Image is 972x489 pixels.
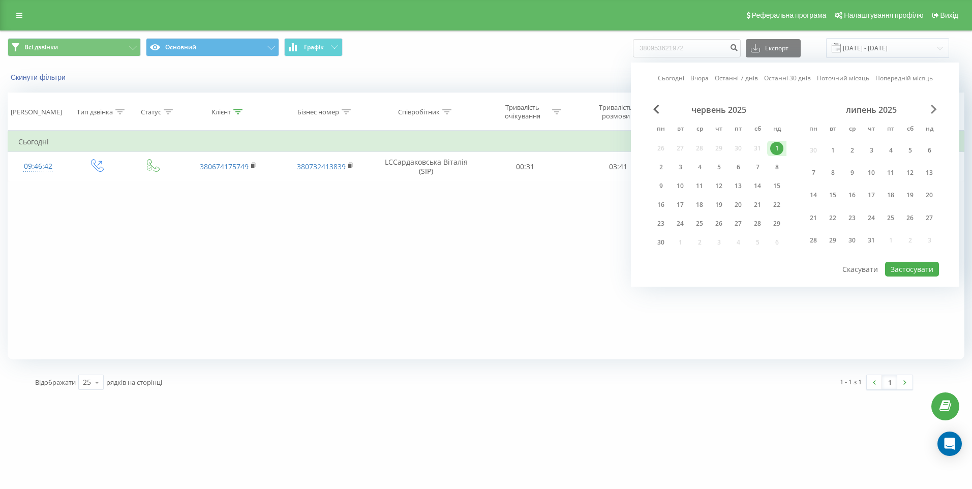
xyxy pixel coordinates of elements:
div: ср 16 лип 2025 р. [842,186,862,205]
div: сб 26 лип 2025 р. [900,208,920,227]
span: Всі дзвінки [24,43,58,51]
div: чт 10 лип 2025 р. [862,163,881,182]
div: чт 5 черв 2025 р. [709,160,728,175]
abbr: п’ятниця [883,122,898,137]
div: 23 [845,211,859,225]
div: вт 17 черв 2025 р. [671,197,690,212]
div: [PERSON_NAME] [11,108,62,116]
div: сб 5 лип 2025 р. [900,141,920,160]
div: нд 8 черв 2025 р. [767,160,786,175]
div: пн 14 лип 2025 р. [804,186,823,205]
abbr: четвер [864,122,879,137]
div: 09:46:42 [18,157,57,176]
div: 10 [674,179,687,193]
span: Next Month [931,105,937,114]
a: Вчора [690,73,709,83]
div: пт 11 лип 2025 р. [881,163,900,182]
abbr: неділя [922,122,937,137]
div: нд 15 черв 2025 р. [767,178,786,194]
span: Відображати [35,378,76,387]
div: 18 [884,189,897,202]
div: 31 [865,234,878,247]
div: ср 30 лип 2025 р. [842,231,862,250]
div: 2 [654,161,667,174]
div: 5 [712,161,725,174]
div: нд 13 лип 2025 р. [920,163,939,182]
div: сб 28 черв 2025 р. [748,216,767,231]
div: чт 24 лип 2025 р. [862,208,881,227]
div: чт 12 черв 2025 р. [709,178,728,194]
div: 16 [654,198,667,211]
div: 27 [732,217,745,230]
div: 20 [732,198,745,211]
a: 1 [882,375,897,389]
td: 00:31 [478,152,572,181]
div: 7 [807,166,820,179]
div: пн 9 черв 2025 р. [651,178,671,194]
div: 4 [693,161,706,174]
div: 26 [903,211,917,225]
div: нд 1 черв 2025 р. [767,141,786,156]
div: 30 [845,234,859,247]
div: 4 [884,144,897,157]
abbr: понеділок [806,122,821,137]
div: 14 [751,179,764,193]
input: Пошук за номером [633,39,741,57]
div: 24 [865,211,878,225]
a: Поточний місяць [817,73,869,83]
div: 8 [826,166,839,179]
div: Статус [141,108,161,116]
button: Скинути фільтри [8,73,71,82]
span: Previous Month [653,105,659,114]
div: пт 20 черв 2025 р. [728,197,748,212]
div: 13 [923,166,936,179]
button: Всі дзвінки [8,38,141,56]
div: 17 [674,198,687,211]
div: вт 8 лип 2025 р. [823,163,842,182]
div: пн 7 лип 2025 р. [804,163,823,182]
div: нд 20 лип 2025 р. [920,186,939,205]
div: Тривалість очікування [495,103,550,120]
div: 20 [923,189,936,202]
div: пт 27 черв 2025 р. [728,216,748,231]
div: 25 [884,211,897,225]
div: Тривалість розмови [589,103,643,120]
div: 1 [826,144,839,157]
div: 9 [845,166,859,179]
div: 1 - 1 з 1 [840,377,862,387]
div: сб 19 лип 2025 р. [900,186,920,205]
div: ср 2 лип 2025 р. [842,141,862,160]
div: 22 [770,198,783,211]
div: чт 19 черв 2025 р. [709,197,728,212]
div: вт 1 лип 2025 р. [823,141,842,160]
span: Налаштування профілю [844,11,923,19]
div: 16 [845,189,859,202]
abbr: п’ятниця [731,122,746,137]
div: 8 [770,161,783,174]
div: 13 [732,179,745,193]
div: 19 [903,189,917,202]
div: 15 [826,189,839,202]
div: пт 18 лип 2025 р. [881,186,900,205]
button: Основний [146,38,279,56]
a: Попередній місяць [875,73,933,83]
td: 03:41 [572,152,665,181]
div: 28 [751,217,764,230]
div: чт 26 черв 2025 р. [709,216,728,231]
div: 29 [770,217,783,230]
div: пт 13 черв 2025 р. [728,178,748,194]
div: Співробітник [398,108,440,116]
div: сб 21 черв 2025 р. [748,197,767,212]
span: Вихід [940,11,958,19]
abbr: вівторок [673,122,688,137]
div: 15 [770,179,783,193]
button: Скасувати [837,262,884,277]
div: чт 31 лип 2025 р. [862,231,881,250]
div: сб 14 черв 2025 р. [748,178,767,194]
div: ср 18 черв 2025 р. [690,197,709,212]
div: вт 29 лип 2025 р. [823,231,842,250]
div: 17 [865,189,878,202]
div: пт 25 лип 2025 р. [881,208,900,227]
div: 11 [693,179,706,193]
div: пн 30 черв 2025 р. [651,235,671,250]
